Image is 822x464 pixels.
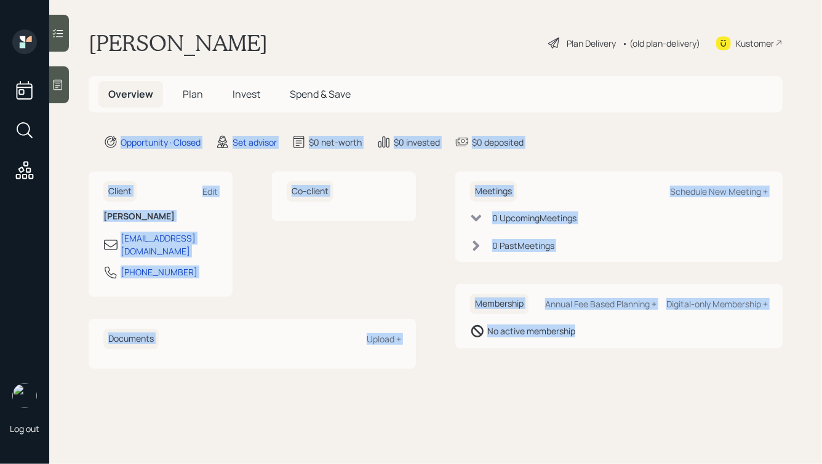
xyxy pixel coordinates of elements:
[290,87,351,101] span: Spend & Save
[545,298,656,310] div: Annual Fee Based Planning +
[10,423,39,435] div: Log out
[492,239,554,252] div: 0 Past Meeting s
[183,87,203,101] span: Plan
[472,136,524,149] div: $0 deposited
[736,37,774,50] div: Kustomer
[622,37,700,50] div: • (old plan-delivery)
[567,37,616,50] div: Plan Delivery
[394,136,440,149] div: $0 invested
[367,333,401,345] div: Upload +
[492,211,577,224] div: 0 Upcoming Meeting s
[233,136,277,149] div: Set advisor
[470,181,517,202] h6: Meetings
[103,211,218,222] h6: [PERSON_NAME]
[108,87,153,101] span: Overview
[121,265,198,278] div: [PHONE_NUMBER]
[12,383,37,408] img: hunter_neumayer.jpg
[103,329,159,349] h6: Documents
[233,87,260,101] span: Invest
[121,232,218,258] div: [EMAIL_ADDRESS][DOMAIN_NAME]
[487,324,575,337] div: No active membership
[470,294,529,314] h6: Membership
[103,181,137,202] h6: Client
[121,136,201,149] div: Opportunity · Closed
[202,186,218,197] div: Edit
[670,186,768,197] div: Schedule New Meeting +
[89,29,268,57] h1: [PERSON_NAME]
[666,298,768,310] div: Digital-only Membership +
[309,136,362,149] div: $0 net-worth
[287,181,333,202] h6: Co-client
